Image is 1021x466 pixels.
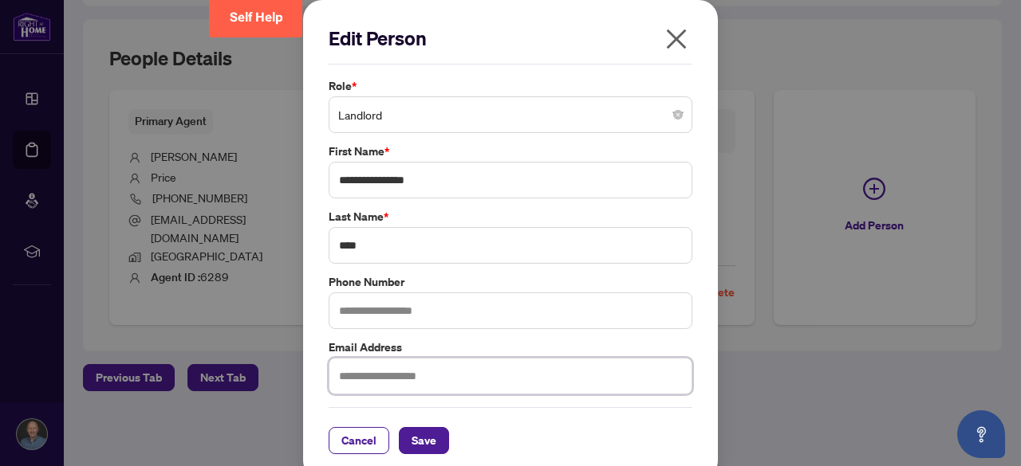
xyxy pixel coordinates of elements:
span: Save [412,428,436,453]
label: Role [329,77,692,95]
span: close [664,26,689,52]
button: Cancel [329,427,389,454]
span: Cancel [341,428,376,453]
button: Save [399,427,449,454]
span: Landlord [338,100,683,130]
span: Self Help [230,10,283,25]
label: Email Address [329,339,692,356]
button: Open asap [957,410,1005,458]
label: First Name [329,143,692,160]
span: close-circle [673,110,683,119]
label: Last Name [329,208,692,225]
h2: Edit Person [329,25,692,51]
label: Phone Number [329,273,692,291]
